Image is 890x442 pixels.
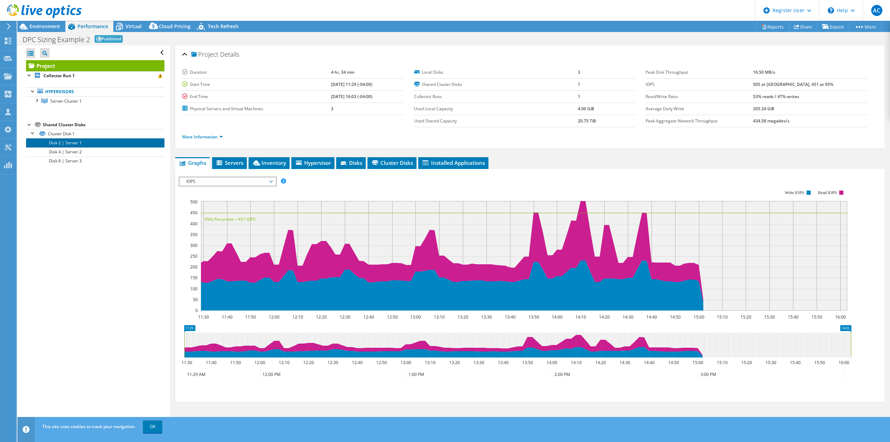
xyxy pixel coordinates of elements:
[340,314,350,320] text: 12:30
[789,21,817,32] a: Share
[646,69,753,76] label: Peak Disk Throughput
[26,129,164,138] a: Cluster Disk 1
[190,210,197,216] text: 450
[811,314,822,320] text: 15:50
[694,314,704,320] text: 15:00
[528,314,539,320] text: 13:50
[206,360,217,365] text: 11:40
[788,314,799,320] text: 15:40
[269,314,280,320] text: 12:00
[578,81,580,87] b: 1
[183,177,272,186] span: IOPS
[303,360,314,365] text: 12:20
[204,216,256,222] text: 95th Percentile = 451 IOPS
[400,360,411,365] text: 13:00
[578,118,596,124] b: 20.75 TiB
[668,360,679,365] text: 14:50
[352,360,363,365] text: 12:40
[835,314,846,320] text: 16:00
[190,253,197,259] text: 250
[505,314,516,320] text: 13:40
[222,314,233,320] text: 11:40
[23,36,90,43] h1: DPC Sizing Example 2
[193,297,198,303] text: 50
[331,69,355,75] b: 4 hr, 34 min
[414,118,578,124] label: Used Shared Capacity
[252,159,286,166] span: Inventory
[26,96,164,105] a: Server Cluster 1
[414,81,578,88] label: Shared Cluster Disks
[425,360,436,365] text: 13:10
[190,232,197,238] text: 350
[182,81,331,88] label: Start Time
[95,35,123,43] span: Published
[143,420,162,433] a: OK
[371,159,413,166] span: Cluster Disks
[818,190,837,195] text: Read IOPS
[790,360,801,365] text: 15:40
[26,87,164,96] a: Hypervisors
[571,360,582,365] text: 14:10
[753,69,775,75] b: 16.50 MB/s
[126,23,141,30] span: Virtual
[753,106,774,112] b: 205.34 GiB
[741,314,751,320] text: 15:20
[279,360,290,365] text: 12:10
[190,286,197,292] text: 100
[43,73,75,79] b: Collector Run 1
[327,360,338,365] text: 12:30
[814,360,825,365] text: 15:50
[254,360,265,365] text: 12:00
[741,360,752,365] text: 15:20
[623,314,633,320] text: 14:30
[646,314,657,320] text: 14:40
[159,23,191,30] span: Cloud Pricing
[216,159,243,166] span: Servers
[78,23,108,30] span: Performance
[449,360,460,365] text: 13:20
[646,81,753,88] label: IOPS
[644,360,655,365] text: 14:40
[599,314,610,320] text: 14:20
[190,264,197,270] text: 200
[414,69,578,76] label: Local Disks
[646,93,753,100] label: Read/Write Ratio
[552,314,563,320] text: 14:00
[182,93,331,100] label: End Time
[26,147,164,156] a: Disk 4 | Server 2
[646,105,753,112] label: Average Daily Write
[340,159,362,166] span: Disks
[245,314,256,320] text: 11:50
[422,159,485,166] span: Installed Applications
[578,106,594,112] b: 4.00 GiB
[753,94,799,99] b: 53% reads / 47% writes
[547,360,557,365] text: 14:00
[817,21,849,32] a: Export
[578,94,580,99] b: 1
[474,360,484,365] text: 13:30
[785,190,804,195] text: Write IOPS
[620,360,630,365] text: 14:30
[295,159,331,166] span: Hypervisor
[190,221,197,227] text: 400
[414,105,578,112] label: Used Local Capacity
[753,81,833,87] b: 505 at [GEOGRAPHIC_DATA], 451 at 95%
[331,106,333,112] b: 3
[331,81,372,87] b: [DATE] 11:29 (-04:00)
[458,314,468,320] text: 13:20
[434,314,445,320] text: 13:10
[182,105,331,112] label: Physical Servers and Virtual Machines
[26,60,164,71] a: Project
[331,94,372,99] b: [DATE] 16:03 (-04:00)
[839,360,849,365] text: 16:00
[522,360,533,365] text: 13:50
[182,69,331,76] label: Duration
[753,118,790,124] b: 434.58 megabits/s
[190,199,197,205] text: 500
[766,360,776,365] text: 15:30
[190,242,197,248] text: 300
[498,360,509,365] text: 13:40
[208,23,238,30] span: Tech Refresh
[43,121,164,129] div: Shared Cluster Disks
[26,138,164,147] a: Disk 2 | Server 1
